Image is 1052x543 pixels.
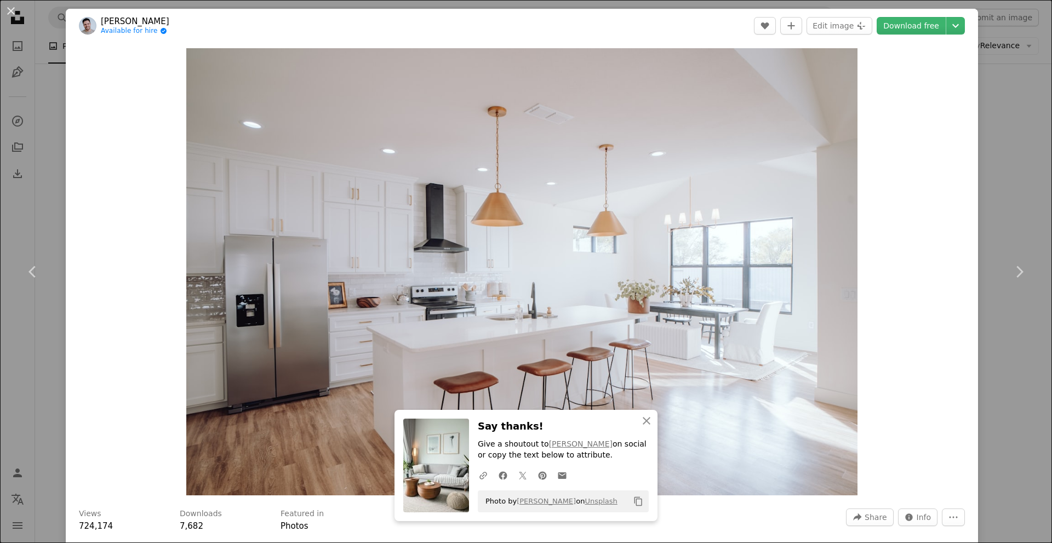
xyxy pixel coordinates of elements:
button: Copy to clipboard [629,492,648,511]
h3: Downloads [180,508,222,519]
a: Share on Twitter [513,464,533,486]
a: Next [986,219,1052,324]
a: Share over email [552,464,572,486]
button: Zoom in on this image [186,48,857,495]
span: 7,682 [180,521,203,531]
button: Choose download size [946,17,965,35]
a: Share on Pinterest [533,464,552,486]
button: Edit image [807,17,872,35]
p: Give a shoutout to on social or copy the text below to attribute. [478,439,649,461]
a: Download free [877,17,946,35]
button: Share this image [846,508,893,526]
button: Stats about this image [898,508,938,526]
a: Unsplash [585,497,617,505]
button: Add to Collection [780,17,802,35]
span: Share [865,509,887,525]
a: [PERSON_NAME] [517,497,576,505]
img: Go to Bailey Alexander's profile [79,17,96,35]
h3: Featured in [281,508,324,519]
button: More Actions [942,508,965,526]
a: Photos [281,521,308,531]
img: a kitchen with a center island with stools [186,48,857,495]
a: [PERSON_NAME] [101,16,169,27]
a: [PERSON_NAME] [549,439,613,448]
h3: Views [79,508,101,519]
span: 724,174 [79,521,113,531]
a: Share on Facebook [493,464,513,486]
span: Info [917,509,931,525]
span: Photo by on [480,493,618,510]
button: Like [754,17,776,35]
a: Available for hire [101,27,169,36]
h3: Say thanks! [478,419,649,435]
